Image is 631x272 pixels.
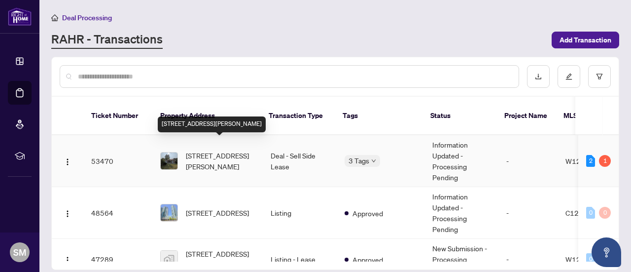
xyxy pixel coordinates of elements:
[152,97,261,135] th: Property Address
[186,248,255,270] span: [STREET_ADDRESS][PERSON_NAME], [GEOGRAPHIC_DATA]加拿大
[560,32,611,48] span: Add Transaction
[60,251,75,267] button: Logo
[13,245,26,259] span: SM
[161,204,177,221] img: thumbnail-img
[263,187,337,239] td: Listing
[586,253,595,265] div: 0
[161,153,177,169] img: thumbnail-img
[424,135,498,187] td: Information Updated - Processing Pending
[83,187,152,239] td: 48564
[592,237,621,267] button: Open asap
[62,13,112,22] span: Deal Processing
[596,73,603,80] span: filter
[498,187,558,239] td: -
[527,65,550,88] button: download
[161,251,177,268] img: thumbnail-img
[588,65,611,88] button: filter
[261,97,335,135] th: Transaction Type
[496,97,556,135] th: Project Name
[60,153,75,169] button: Logo
[60,205,75,221] button: Logo
[83,97,152,135] th: Ticket Number
[586,207,595,219] div: 0
[565,255,607,264] span: W12326231
[51,14,58,21] span: home
[335,97,422,135] th: Tags
[422,97,496,135] th: Status
[352,254,383,265] span: Approved
[8,7,32,26] img: logo
[371,158,376,163] span: down
[349,155,369,166] span: 3 Tags
[83,135,152,187] td: 53470
[498,135,558,187] td: -
[64,210,71,218] img: Logo
[599,207,611,219] div: 0
[64,158,71,166] img: Logo
[586,155,595,167] div: 2
[352,208,383,219] span: Approved
[64,256,71,264] img: Logo
[51,31,163,49] a: RAHR - Transactions
[556,97,615,135] th: MLS #
[263,135,337,187] td: Deal - Sell Side Lease
[565,73,572,80] span: edit
[535,73,542,80] span: download
[186,150,255,172] span: [STREET_ADDRESS][PERSON_NAME]
[558,65,580,88] button: edit
[565,208,605,217] span: C12343317
[599,155,611,167] div: 1
[158,117,266,132] div: [STREET_ADDRESS][PERSON_NAME]
[424,187,498,239] td: Information Updated - Processing Pending
[565,156,607,165] span: W12326231
[552,32,619,48] button: Add Transaction
[186,207,249,218] span: [STREET_ADDRESS]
